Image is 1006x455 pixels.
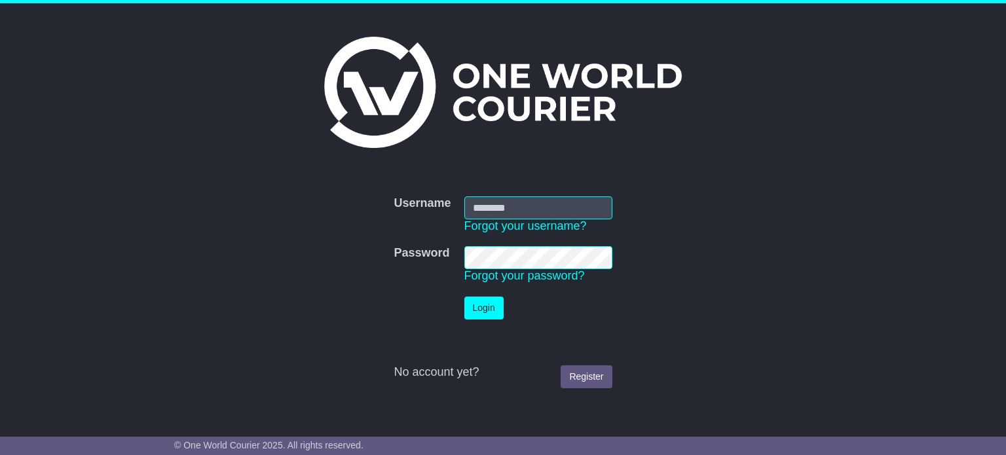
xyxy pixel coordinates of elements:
[394,196,451,211] label: Username
[394,246,449,261] label: Password
[324,37,682,148] img: One World
[464,269,585,282] a: Forgot your password?
[394,365,612,380] div: No account yet?
[561,365,612,388] a: Register
[464,219,587,232] a: Forgot your username?
[464,297,504,319] button: Login
[174,440,363,450] span: © One World Courier 2025. All rights reserved.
